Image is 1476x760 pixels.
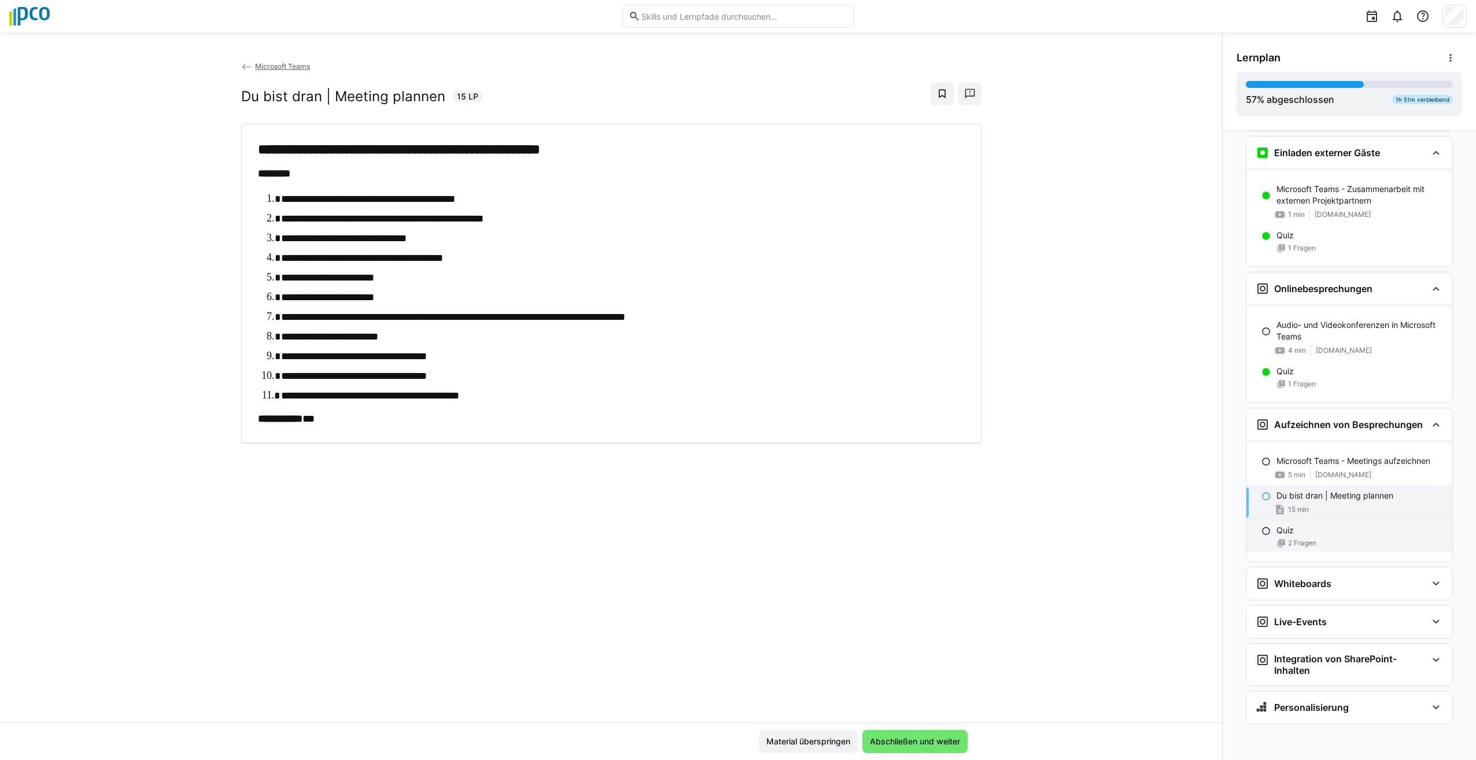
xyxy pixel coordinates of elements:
[862,730,968,753] button: Abschließen und weiter
[1237,51,1281,64] span: Lernplan
[1315,470,1371,479] span: [DOMAIN_NAME]
[241,62,311,71] a: Microsoft Teams
[868,736,962,747] span: Abschließen und weiter
[1288,244,1316,253] span: 1 Fragen
[640,11,847,21] input: Skills und Lernpfade durchsuchen…
[255,62,310,71] span: Microsoft Teams
[241,88,445,105] h2: Du bist dran | Meeting plannen
[1274,578,1331,589] h3: Whiteboards
[1246,94,1257,105] span: 57
[1315,210,1371,219] span: [DOMAIN_NAME]
[1246,93,1334,106] div: % abgeschlossen
[1288,505,1309,514] span: 15 min
[759,730,858,753] button: Material überspringen
[457,91,478,102] span: 15 LP
[1274,147,1380,158] h3: Einladen externer Gäste
[1288,210,1305,219] span: 1 min
[1276,455,1430,467] p: Microsoft Teams - Meetings aufzeichnen
[1274,653,1427,676] h3: Integration von SharePoint-Inhalten
[1288,379,1316,389] span: 1 Fragen
[1276,525,1294,536] p: Quiz
[1392,95,1453,104] div: 1h 51m verbleibend
[765,736,852,747] span: Material überspringen
[1276,319,1443,342] p: Audio- und Videokonferenzen in Microsoft Teams
[1274,616,1327,628] h3: Live-Events
[1288,470,1305,479] span: 5 min
[1276,183,1443,206] p: Microsoft Teams - Zusammenarbeit mit externen Projektpartnern
[1288,538,1316,548] span: 2 Fragen
[1316,346,1372,355] span: [DOMAIN_NAME]
[1274,702,1349,713] h3: Personalisierung
[1276,366,1294,377] p: Quiz
[1274,419,1423,430] h3: Aufzeichnen von Besprechungen
[1276,230,1294,241] p: Quiz
[1274,283,1372,294] h3: Onlinebesprechungen
[1288,346,1306,355] span: 4 min
[1276,490,1393,501] p: Du bist dran | Meeting plannen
